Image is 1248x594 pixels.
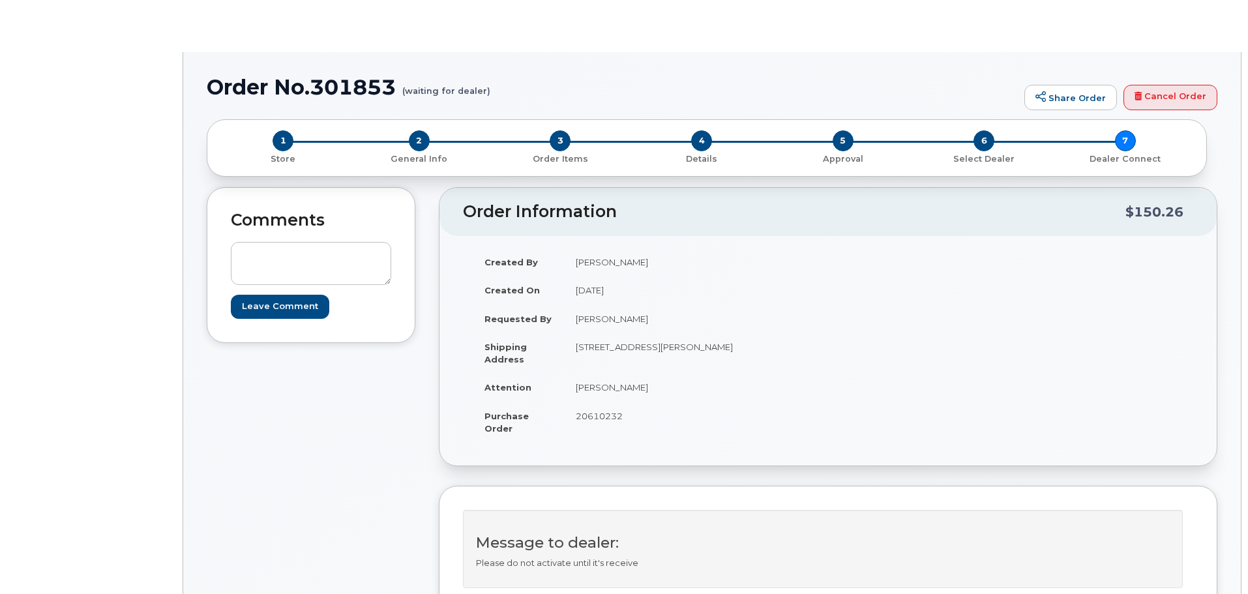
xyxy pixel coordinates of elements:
[495,153,626,165] p: Order Items
[914,151,1055,165] a: 6 Select Dealer
[691,130,712,151] span: 4
[218,151,349,165] a: 1 Store
[564,276,818,304] td: [DATE]
[564,304,818,333] td: [PERSON_NAME]
[564,333,818,373] td: [STREET_ADDRESS][PERSON_NAME]
[231,295,329,319] input: Leave Comment
[223,153,344,165] p: Store
[476,535,1170,551] h3: Message to dealer:
[631,151,773,165] a: 4 Details
[1024,85,1117,111] a: Share Order
[833,130,854,151] span: 5
[490,151,631,165] a: 3 Order Items
[484,342,527,364] strong: Shipping Address
[349,151,490,165] a: 2 General Info
[772,151,914,165] a: 5 Approval
[576,411,623,421] span: 20610232
[564,248,818,276] td: [PERSON_NAME]
[484,382,531,393] strong: Attention
[354,153,485,165] p: General Info
[636,153,767,165] p: Details
[484,314,552,324] strong: Requested By
[207,76,1018,98] h1: Order No.301853
[463,203,1125,221] h2: Order Information
[231,211,391,230] h2: Comments
[409,130,430,151] span: 2
[564,373,818,402] td: [PERSON_NAME]
[484,285,540,295] strong: Created On
[1123,85,1217,111] a: Cancel Order
[777,153,908,165] p: Approval
[919,153,1050,165] p: Select Dealer
[273,130,293,151] span: 1
[484,411,529,434] strong: Purchase Order
[550,130,571,151] span: 3
[973,130,994,151] span: 6
[476,557,1170,569] p: Please do not activate until it's receive
[402,76,490,96] small: (waiting for dealer)
[484,257,538,267] strong: Created By
[1125,200,1183,224] div: $150.26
